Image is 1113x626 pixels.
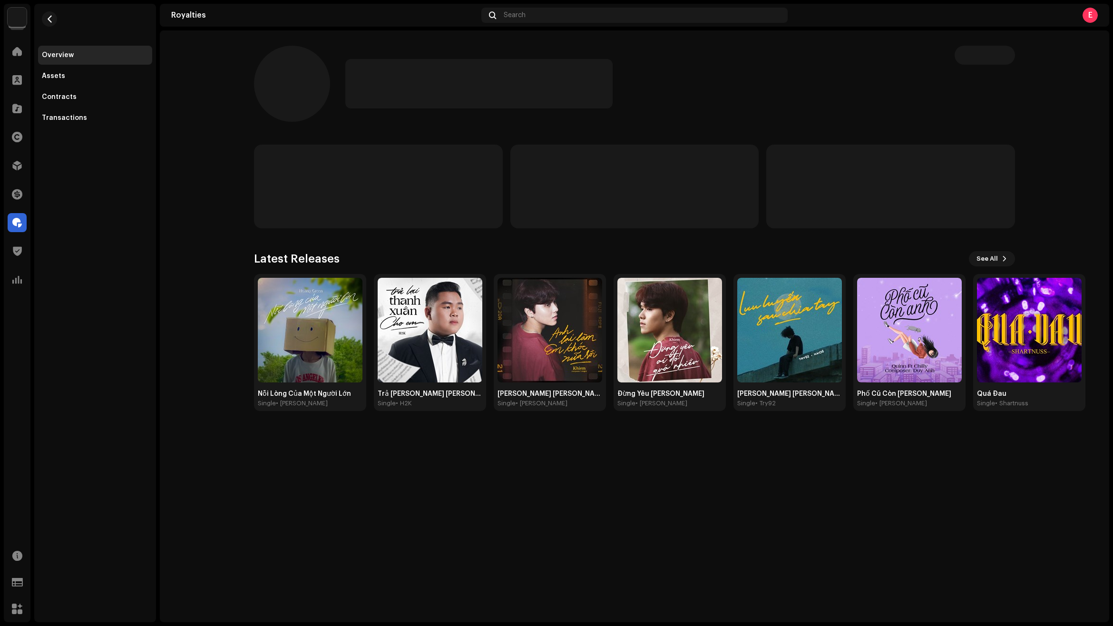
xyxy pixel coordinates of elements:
[378,400,396,407] div: Single
[42,51,74,59] div: Overview
[504,11,526,19] span: Search
[969,251,1015,266] button: See All
[498,390,602,398] div: [PERSON_NAME] [PERSON_NAME] Khóc Nữa Rồi
[42,114,87,122] div: Transactions
[498,400,516,407] div: Single
[378,278,482,382] img: f03acf5c-d46c-4077-9512-2bd253fd0436
[516,400,567,407] div: • [PERSON_NAME]
[617,278,722,382] img: b23e679f-2e48-44cd-ba26-2dbcf4f16dc6
[737,390,842,398] div: [PERSON_NAME] [PERSON_NAME] Tay
[617,400,635,407] div: Single
[171,11,478,19] div: Royalties
[857,400,875,407] div: Single
[38,67,152,86] re-m-nav-item: Assets
[258,400,276,407] div: Single
[38,108,152,127] re-m-nav-item: Transactions
[38,46,152,65] re-m-nav-item: Overview
[976,249,998,268] span: See All
[635,400,687,407] div: • [PERSON_NAME]
[755,400,776,407] div: • Try92
[8,8,27,27] img: de0d2825-999c-4937-b35a-9adca56ee094
[977,400,995,407] div: Single
[737,278,842,382] img: 02fbbb08-bcbf-473e-80c4-6c5809c9b256
[378,390,482,398] div: Trả [PERSON_NAME] [PERSON_NAME] Em
[857,390,962,398] div: Phố Cũ Còn [PERSON_NAME]
[258,390,362,398] div: Nỗi Lòng Của Một Người Lớn
[38,88,152,107] re-m-nav-item: Contracts
[857,278,962,382] img: c8a41962-9f3a-4da6-8469-1c08c73dfe95
[396,400,412,407] div: • H2K
[254,251,340,266] h3: Latest Releases
[498,278,602,382] img: b26035b1-6015-41a2-822b-11cf005ae692
[1083,8,1098,23] div: E
[875,400,927,407] div: • [PERSON_NAME]
[276,400,328,407] div: • [PERSON_NAME]
[977,390,1082,398] div: Quá Đau
[737,400,755,407] div: Single
[977,278,1082,382] img: 1625b2d2-e2a3-4141-946d-aa2e7a944a73
[42,93,77,101] div: Contracts
[995,400,1028,407] div: • Shartnuss
[617,390,722,398] div: Đừng Yêu [PERSON_NAME]
[42,72,65,80] div: Assets
[258,278,362,382] img: ea7e2e6d-f528-4b48-85ae-79537346f46d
